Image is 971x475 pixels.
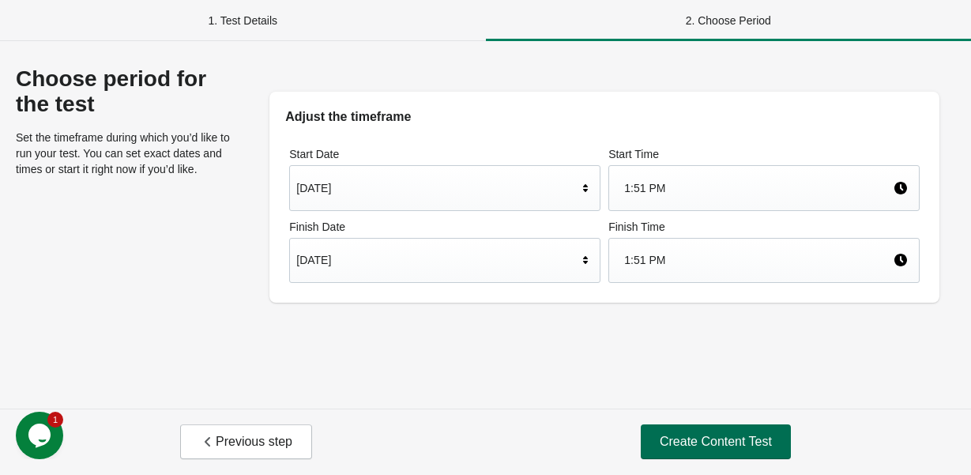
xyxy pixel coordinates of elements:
label: Finish Date [289,219,600,235]
h2: Adjust the timeframe [285,107,924,126]
span: Previous step [200,434,292,450]
p: Set the timeframe during which you’d like to run your test. You can set exact dates and times or ... [16,130,241,177]
div: [DATE] [296,173,578,203]
label: Start Date [289,146,600,162]
div: 1:51 PM [624,245,893,275]
button: Previous step [180,424,312,459]
label: Finish Time [608,219,920,235]
div: 1:51 PM [624,173,893,203]
iframe: chat widget [16,412,66,459]
div: Choose period for the test [16,66,241,117]
label: Start Time [608,146,920,162]
div: [DATE] [296,245,578,275]
button: Create Content Test [641,424,791,459]
span: Create Content Test [660,434,772,450]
